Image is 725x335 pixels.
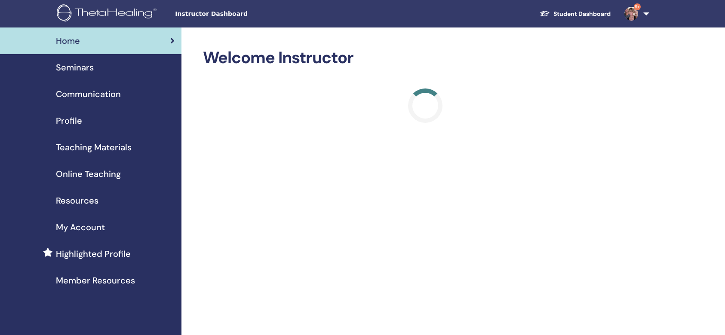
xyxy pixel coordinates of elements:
span: 9+ [634,3,641,10]
span: Resources [56,194,98,207]
span: Member Resources [56,274,135,287]
a: Student Dashboard [533,6,617,22]
img: graduation-cap-white.svg [540,10,550,17]
span: Teaching Materials [56,141,132,154]
span: My Account [56,221,105,234]
span: Communication [56,88,121,100]
span: Seminars [56,61,94,74]
span: Instructor Dashboard [175,9,304,18]
span: Highlighted Profile [56,247,131,260]
img: default.jpg [624,7,638,21]
span: Online Teaching [56,167,121,180]
span: Home [56,34,80,47]
h2: Welcome Instructor [203,48,648,68]
img: logo.png [57,4,160,24]
span: Profile [56,114,82,127]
